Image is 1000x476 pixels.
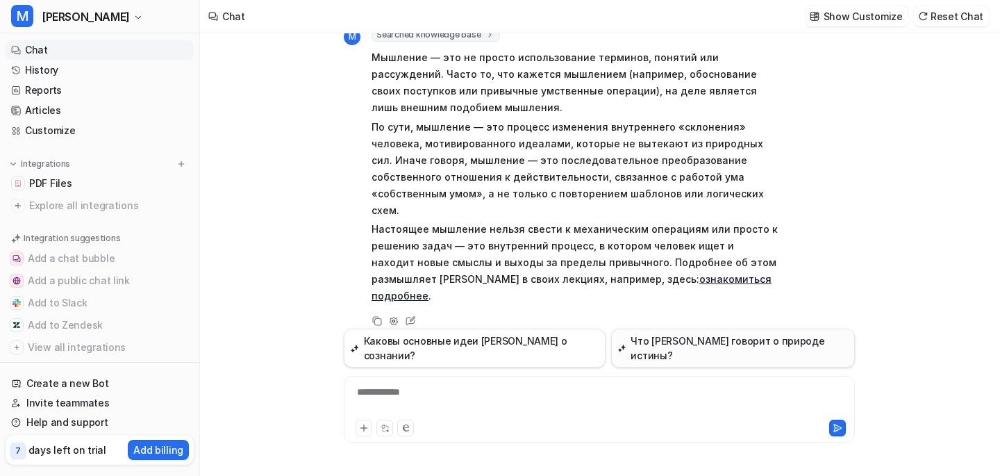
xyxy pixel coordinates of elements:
[344,329,606,368] button: Каковы основные идеи [PERSON_NAME] о сознании?
[42,7,130,26] span: [PERSON_NAME]
[810,11,819,22] img: customize
[128,440,189,460] button: Add billing
[918,11,928,22] img: reset
[133,443,183,457] p: Add billing
[344,28,360,45] span: М
[914,6,989,26] button: Reset Chat
[11,5,33,27] span: М
[21,158,70,170] p: Integrations
[6,374,194,393] a: Create a new Bot
[6,157,74,171] button: Integrations
[29,177,72,190] span: PDF Files
[12,277,21,285] img: Add a public chat link
[372,119,778,219] p: По сути, мышление — это процесс изменения внутреннего «склонения» человека, мотивированного идеал...
[6,336,194,359] button: View all integrationsView all integrations
[6,174,194,193] a: PDF FilesPDF Files
[824,9,903,24] p: Show Customize
[176,159,186,169] img: menu_add.svg
[6,60,194,80] a: History
[12,321,21,329] img: Add to Zendesk
[611,329,855,368] button: Что [PERSON_NAME] говорит о природе истины?
[24,232,120,245] p: Integration suggestions
[6,81,194,100] a: Reports
[6,314,194,336] button: Add to ZendeskAdd to Zendesk
[29,195,188,217] span: Explore all integrations
[12,343,21,352] img: View all integrations
[372,221,778,304] p: Настоящее мышление нельзя свести к механическим операциям или просто к решению задач — это внутре...
[6,413,194,432] a: Help and support
[6,121,194,140] a: Customize
[6,247,194,270] button: Add a chat bubbleAdd a chat bubble
[12,254,21,263] img: Add a chat bubble
[6,292,194,314] button: Add to SlackAdd to Slack
[6,393,194,413] a: Invite teammates
[6,270,194,292] button: Add a public chat linkAdd a public chat link
[6,40,194,60] a: Chat
[14,179,22,188] img: PDF Files
[8,159,18,169] img: expand menu
[15,445,21,457] p: 7
[372,28,500,42] span: Searched knowledge base
[222,9,245,24] div: Chat
[6,196,194,215] a: Explore all integrations
[28,443,106,457] p: days left on trial
[372,49,778,116] p: Мышление — это не просто использование терминов, понятий или рассуждений. Часто то, что кажется м...
[12,299,21,307] img: Add to Slack
[806,6,908,26] button: Show Customize
[11,199,25,213] img: explore all integrations
[6,101,194,120] a: Articles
